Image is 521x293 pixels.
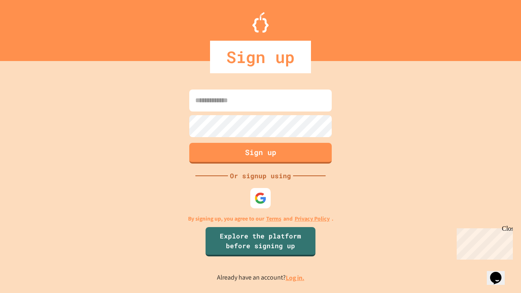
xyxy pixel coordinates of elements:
[295,214,330,223] a: Privacy Policy
[188,214,333,223] p: By signing up, you agree to our and .
[189,143,332,164] button: Sign up
[3,3,56,52] div: Chat with us now!Close
[228,171,293,181] div: Or signup using
[254,192,267,204] img: google-icon.svg
[453,225,513,260] iframe: chat widget
[252,12,269,33] img: Logo.svg
[206,227,315,256] a: Explore the platform before signing up
[286,273,304,282] a: Log in.
[487,260,513,285] iframe: chat widget
[217,273,304,283] p: Already have an account?
[266,214,281,223] a: Terms
[210,41,311,73] div: Sign up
